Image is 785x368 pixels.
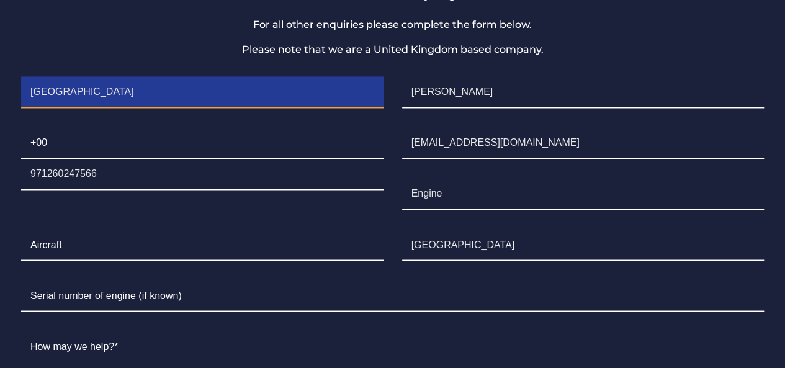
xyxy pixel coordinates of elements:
[402,230,765,261] input: Country of Origin of the Engine*
[12,17,773,32] p: For all other enquiries please complete the form below.
[21,159,384,190] input: Telephone
[402,77,765,108] input: Surname*
[21,230,384,261] input: Aircraft
[402,128,765,159] input: Email*
[21,280,764,312] input: Serial number of engine (if known)
[21,128,384,159] input: +00
[12,42,773,57] p: Please note that we are a United Kingdom based company.
[21,77,384,108] input: First Name*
